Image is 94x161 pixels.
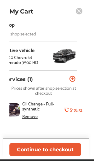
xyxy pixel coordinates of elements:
[9,143,81,156] button: Continue to checkout
[4,31,36,36] div: No shop selected
[22,101,64,111] span: Oil Change - Full-synthetic
[7,103,20,116] img: oil-change-thumb.jpg
[22,114,38,119] div: Remove
[4,20,15,29] div: Shop
[9,8,33,15] p: My Cart
[70,107,82,112] b: $176.52
[4,76,33,82] p: Services (1)
[4,55,49,65] div: 2020 Chevrolet Silverado 3500 HD
[4,47,49,53] div: Active vehicle
[10,85,77,95] span: Prices shown after shop selection at checkout
[52,46,77,65] img: 14100_st0640_046.jpg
